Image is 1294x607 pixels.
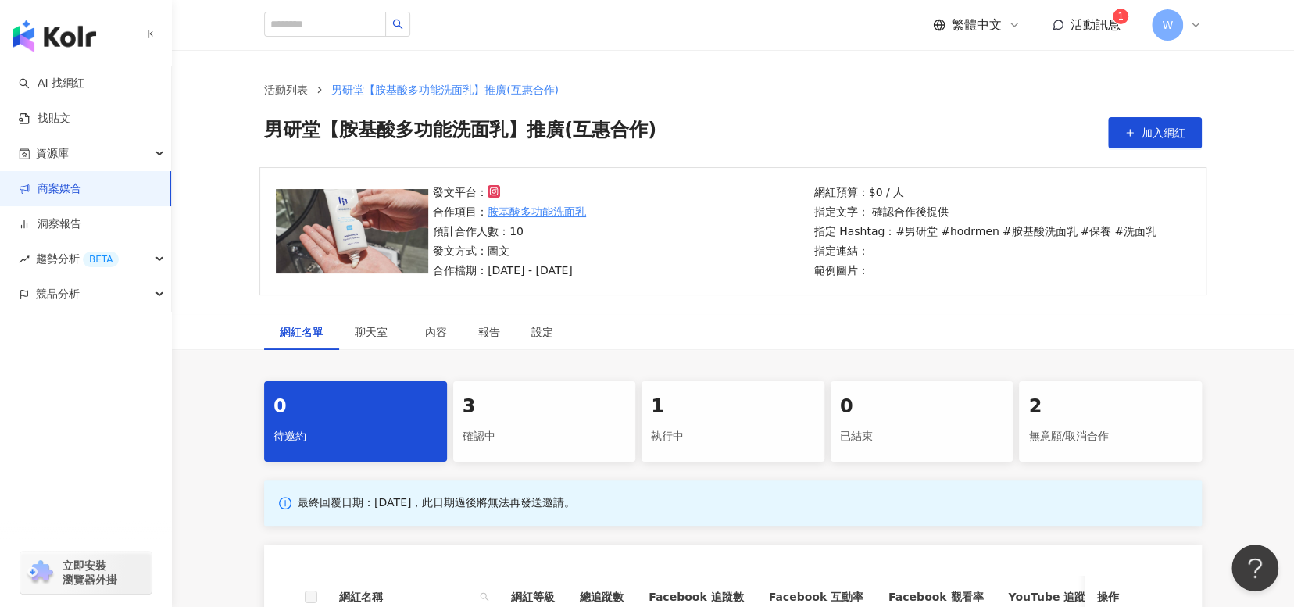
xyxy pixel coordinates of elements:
[355,327,394,337] span: 聊天室
[463,394,627,420] div: 3
[1114,223,1156,240] p: #洗面乳
[433,203,586,220] p: 合作項目：
[814,203,1156,220] p: 指定文字： 確認合作後提供
[463,423,627,450] div: 確認中
[1231,545,1278,591] iframe: Help Scout Beacon - Open
[264,117,656,148] span: 男研堂【胺基酸多功能洗面乳】推廣(互惠合作)
[261,81,311,98] a: 活動列表
[19,111,70,127] a: 找貼文
[1108,117,1202,148] button: 加入網紅
[814,223,1156,240] p: 指定 Hashtag：
[488,203,586,220] a: 胺基酸多功能洗面乳
[480,592,489,602] span: search
[1117,11,1124,22] span: 1
[425,323,447,341] div: 內容
[895,223,938,240] p: #男研堂
[19,181,81,197] a: 商案媒合
[20,552,152,594] a: chrome extension立即安裝 瀏覽器外掛
[1162,16,1173,34] span: W
[273,423,438,450] div: 待邀約
[814,262,1156,279] p: 範例圖片：
[1142,127,1185,139] span: 加入網紅
[19,76,84,91] a: searchAI 找網紅
[25,560,55,585] img: chrome extension
[392,19,403,30] span: search
[63,559,117,587] span: 立即安裝 瀏覽器外掛
[36,277,80,312] span: 競品分析
[531,323,553,341] div: 設定
[1080,223,1111,240] p: #保養
[433,223,586,240] p: 預計合作人數：10
[36,241,119,277] span: 趨勢分析
[814,184,1156,201] p: 網紅預算：$0 / 人
[433,184,586,201] p: 發文平台：
[298,495,575,511] p: 最終回覆日期：[DATE]，此日期過後將無法再發送邀請。
[19,216,81,232] a: 洞察報告
[651,394,815,420] div: 1
[651,423,815,450] div: 執行中
[1003,223,1078,240] p: #胺基酸洗面乳
[1113,9,1128,24] sup: 1
[840,423,1004,450] div: 已結束
[280,323,323,341] div: 網紅名單
[433,262,586,279] p: 合作檔期：[DATE] - [DATE]
[339,588,474,605] span: 網紅名稱
[331,84,559,96] span: 男研堂【胺基酸多功能洗面乳】推廣(互惠合作)
[277,495,294,512] span: info-circle
[273,394,438,420] div: 0
[276,189,428,273] img: 胺基酸多功能洗面乳
[19,254,30,265] span: rise
[1028,394,1192,420] div: 2
[1071,17,1121,32] span: 活動訊息
[814,242,1156,259] p: 指定連結：
[952,16,1002,34] span: 繁體中文
[941,223,999,240] p: #hodrmen
[478,323,500,341] div: 報告
[433,242,586,259] p: 發文方式：圖文
[36,136,69,171] span: 資源庫
[840,394,1004,420] div: 0
[1028,423,1192,450] div: 無意願/取消合作
[13,20,96,52] img: logo
[83,252,119,267] div: BETA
